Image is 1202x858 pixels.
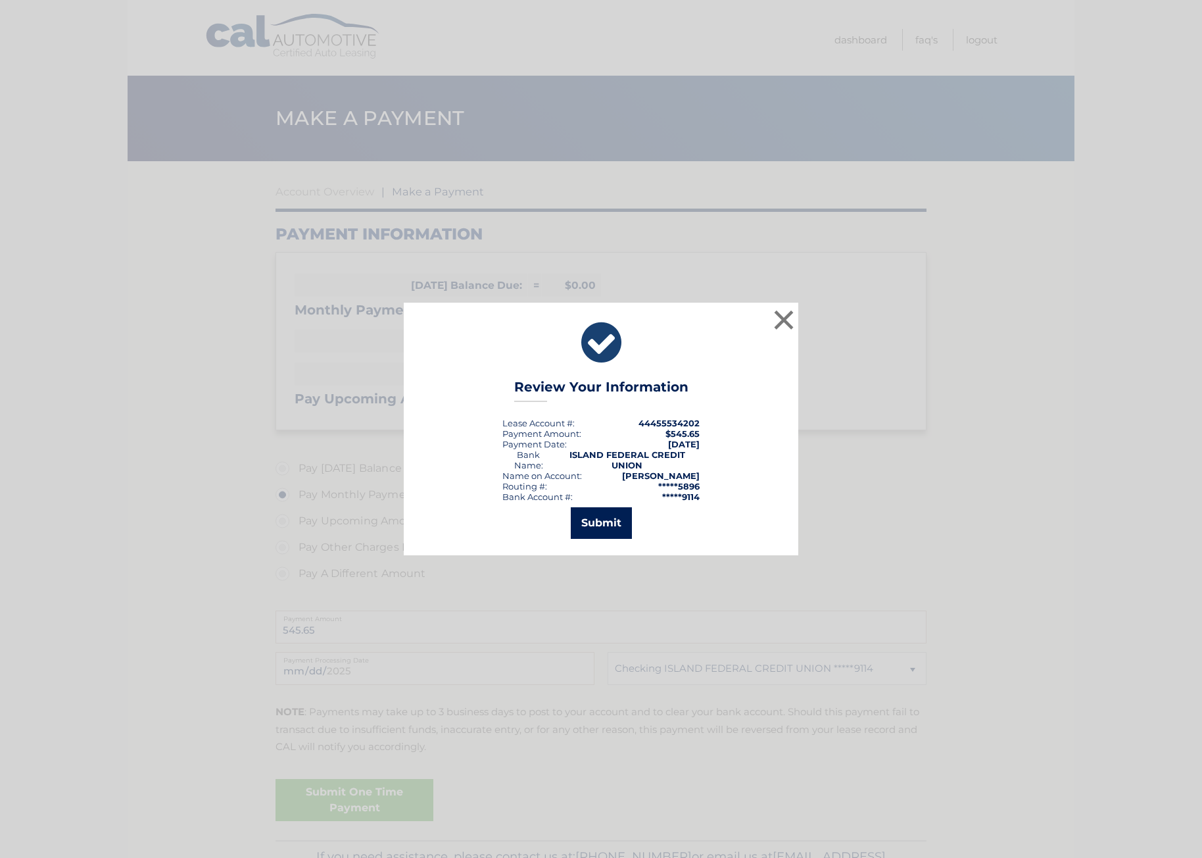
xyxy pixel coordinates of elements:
button: Submit [571,507,632,539]
strong: 44455534202 [638,418,700,428]
div: Bank Name: [502,449,555,470]
button: × [771,307,797,333]
strong: [PERSON_NAME] [622,470,700,481]
div: Lease Account #: [502,418,575,428]
h3: Review Your Information [514,379,688,402]
div: Routing #: [502,481,547,492]
strong: ISLAND FEDERAL CREDIT UNION [569,449,685,470]
div: Payment Amount: [502,428,581,439]
span: $545.65 [665,428,700,439]
div: Bank Account #: [502,492,573,502]
span: Payment Date [502,439,565,449]
span: [DATE] [668,439,700,449]
div: : [502,439,567,449]
div: Name on Account: [502,470,582,481]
